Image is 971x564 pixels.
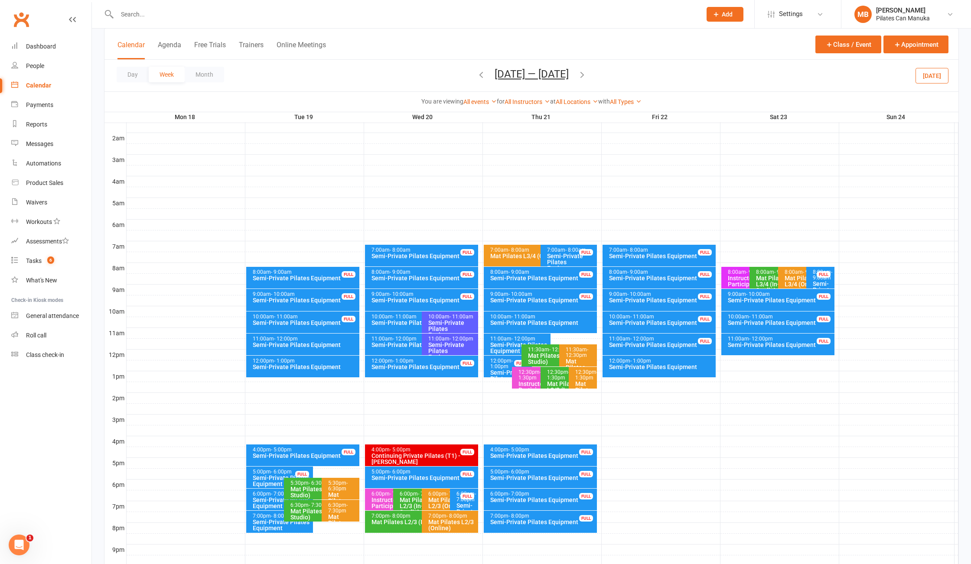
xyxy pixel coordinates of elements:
[371,292,477,297] div: 9:00am
[456,491,476,502] span: - 7:00pm
[271,469,292,475] span: - 6:00pm
[11,134,91,154] a: Messages
[104,198,126,209] th: 5am
[482,112,601,123] th: Thu 21
[817,271,831,278] div: FULL
[490,497,596,503] div: Semi-Private Pilates Equipment
[104,285,126,295] th: 9am
[518,381,558,393] div: Instructor Participation
[815,36,881,53] button: Class / Event
[104,458,126,469] th: 5pm
[11,306,91,326] a: General attendance kiosk mode
[508,247,529,253] span: - 8:00am
[698,338,712,344] div: FULL
[446,491,467,497] span: - 7:00pm
[371,453,477,465] div: Continuing Private Pilates (T1) - [PERSON_NAME]
[371,475,477,481] div: Semi-Private Pilates Equipment
[518,370,558,381] div: 12:30pm
[495,68,569,80] button: [DATE] — [DATE]
[812,269,833,281] div: 8:00am
[547,369,570,381] span: - 1:30pm
[547,253,596,271] div: Semi-Private Pilates Equipment
[609,297,714,303] div: Semi-Private Pilates Equipment
[490,314,596,320] div: 10:00am
[916,68,948,83] button: [DATE]
[11,173,91,193] a: Product Sales
[252,292,358,297] div: 9:00am
[490,469,596,475] div: 5:00pm
[290,486,349,498] div: Mat Pilates L2/3 (In-Studio)
[371,469,477,475] div: 5:00pm
[609,247,714,253] div: 7:00am
[371,247,477,253] div: 7:00am
[813,269,832,281] span: - 9:00am
[11,154,91,173] a: Automations
[727,297,833,303] div: Semi-Private Pilates Equipment
[390,247,411,253] span: - 8:00am
[104,545,126,555] th: 9pm
[26,332,46,339] div: Roll call
[371,297,477,303] div: Semi-Private Pilates Equipment
[26,257,42,264] div: Tasks
[549,347,573,353] span: - 12:30pm
[512,336,535,342] span: - 12:00pm
[26,277,57,284] div: What's New
[104,523,126,534] th: 8pm
[460,271,474,278] div: FULL
[727,320,833,326] div: Semi-Private Pilates Equipment
[428,342,477,360] div: Semi-Private Pilates Equipment
[566,347,588,358] span: - 12:30pm
[328,514,358,538] div: Mat Pilates L2/3 (Online)
[26,312,79,319] div: General attendance
[117,41,145,59] button: Calendar
[371,253,477,259] div: Semi-Private Pilates Equipment
[565,247,586,253] span: - 8:00am
[371,497,411,509] div: Instructor Participation
[328,502,358,514] div: 6:30pm
[817,316,831,322] div: FULL
[399,497,440,515] div: Mat Pilates L2/3 (In-Studio)
[784,275,824,287] div: Mat Pilates L3/4 (Online)
[550,98,556,105] strong: at
[512,314,535,320] span: - 11:00am
[104,176,126,187] th: 4am
[393,314,417,320] span: - 11:00am
[274,314,298,320] span: - 11:00am
[698,293,712,300] div: FULL
[812,281,833,305] div: Semi-Private Pilates Equipment
[277,41,326,59] button: Online Meetings
[446,513,467,519] span: - 8:00pm
[428,513,477,519] div: 7:00pm
[252,336,358,342] div: 11:00am
[505,98,550,105] a: All Instructors
[393,358,414,364] span: - 1:00pm
[508,291,532,297] span: - 10:00am
[722,11,733,18] span: Add
[271,513,292,519] span: - 8:00pm
[245,112,364,123] th: Tue 19
[252,314,358,320] div: 10:00am
[104,350,126,360] th: 12pm
[784,269,824,275] div: 8:00am
[271,447,292,453] span: - 5:00pm
[126,112,245,123] th: Mon 18
[428,497,468,509] div: Mat Pilates L2/3 (Online)
[497,98,505,105] strong: for
[117,67,149,82] button: Day
[371,269,477,275] div: 8:00am
[749,336,773,342] span: - 12:00pm
[854,6,872,23] div: MB
[11,193,91,212] a: Waivers
[727,314,833,320] div: 10:00am
[579,271,593,278] div: FULL
[609,269,714,275] div: 8:00am
[428,491,468,497] div: 6:00pm
[579,515,593,522] div: FULL
[239,41,264,59] button: Trainers
[428,519,477,531] div: Mat Pilates L2/3 (Online)
[490,253,587,259] div: Mat Pilates L3/4 (Online)
[9,535,29,555] iframe: Intercom live chat
[490,320,596,326] div: Semi-Private Pilates Equipment
[342,316,355,322] div: FULL
[26,160,61,167] div: Automations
